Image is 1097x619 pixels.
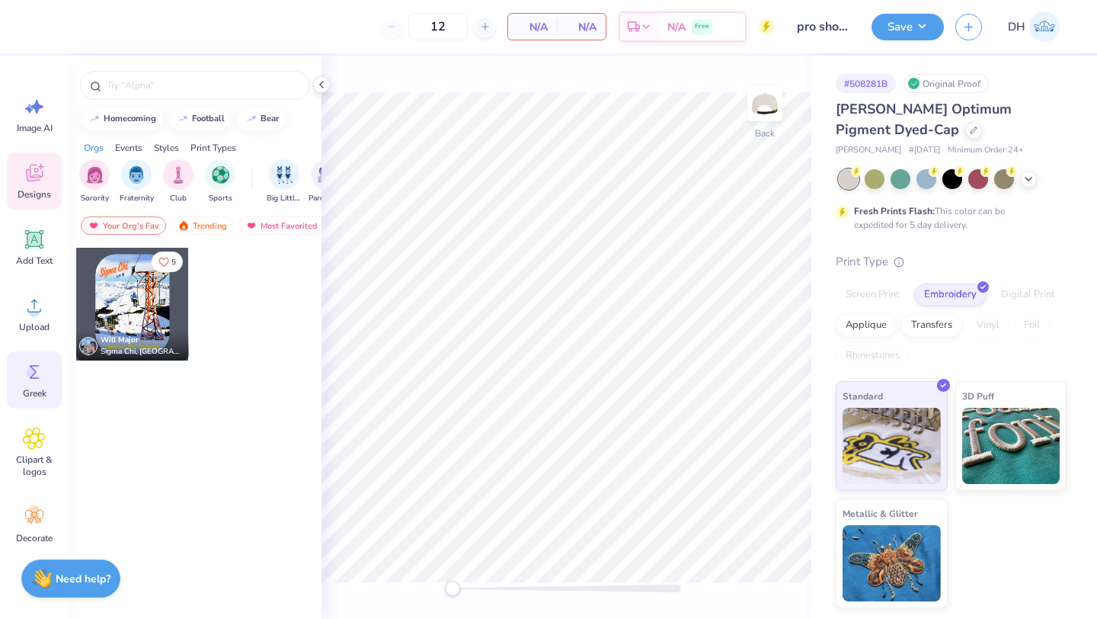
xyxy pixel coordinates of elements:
img: Club Image [170,166,187,184]
div: # 508281B [836,74,896,93]
span: Free [695,21,709,32]
div: Print Type [836,253,1067,271]
a: DH [1001,11,1067,42]
span: N/A [667,19,686,35]
div: filter for Sports [205,159,235,204]
div: Transfers [901,314,962,337]
img: Fraternity Image [128,166,145,184]
img: Big Little Reveal Image [276,166,293,184]
button: filter button [205,159,235,204]
button: filter button [120,159,154,204]
span: Fraternity [120,193,154,204]
span: Sigma Chi, [GEOGRAPHIC_DATA] [101,346,183,358]
input: – – [408,13,468,40]
div: Print Types [190,141,236,155]
div: Rhinestones [836,345,910,367]
span: # [DATE] [909,144,940,157]
div: filter for Club [163,159,193,204]
span: Will Major [101,335,139,345]
div: Embroidery [914,284,987,306]
span: Decorate [16,532,53,544]
div: filter for Big Little Reveal [267,159,302,204]
span: Standard [843,388,883,404]
img: trend_line.gif [245,114,257,123]
div: Back [755,127,775,140]
div: Applique [836,314,897,337]
span: Sports [209,193,232,204]
span: Metallic & Glitter [843,505,918,521]
div: Most Favorited [238,216,325,235]
input: Untitled Design [785,11,860,42]
span: N/A [517,19,548,35]
div: Digital Print [991,284,1065,306]
img: Standard [843,408,941,484]
img: Parent's Weekend Image [318,166,335,184]
div: Trending [171,216,234,235]
button: Like [152,252,183,272]
div: Vinyl [967,314,1009,337]
span: Clipart & logos [9,454,59,478]
div: Styles [154,141,179,155]
img: Sorority Image [86,166,104,184]
div: Events [115,141,142,155]
button: football [168,107,232,130]
span: Greek [23,387,46,399]
img: Sports Image [212,166,229,184]
button: filter button [79,159,110,204]
span: DH [1008,18,1025,36]
span: N/A [566,19,596,35]
button: filter button [267,159,302,204]
div: homecoming [104,114,156,123]
span: Designs [18,188,51,200]
div: Your Org's Fav [81,216,166,235]
button: bear [237,107,286,130]
div: football [192,114,225,123]
span: [PERSON_NAME] [836,144,901,157]
strong: Fresh Prints Flash: [854,205,935,217]
img: 3D Puff [962,408,1060,484]
img: trending.gif [178,220,190,231]
span: Sorority [81,193,109,204]
span: Add Text [16,255,53,267]
strong: Need help? [56,572,110,586]
div: Foil [1014,314,1050,337]
img: Back [750,88,780,119]
span: Image AI [17,122,53,134]
div: filter for Parent's Weekend [309,159,344,204]
span: Big Little Reveal [267,193,302,204]
button: homecoming [80,107,163,130]
button: filter button [309,159,344,204]
div: filter for Sorority [79,159,110,204]
span: 5 [171,258,176,266]
span: Upload [19,321,50,333]
img: trend_line.gif [177,114,189,123]
img: most_fav.gif [88,220,100,231]
span: Club [170,193,187,204]
div: Orgs [84,141,104,155]
img: Metallic & Glitter [843,525,941,601]
span: [PERSON_NAME] Optimum Pigment Dyed-Cap [836,100,1012,139]
button: Save [872,14,944,40]
div: Original Proof [904,74,989,93]
div: This color can be expedited for 5 day delivery. [854,204,1041,232]
img: Declan Hall [1029,11,1060,42]
span: 3D Puff [962,388,994,404]
button: filter button [163,159,193,204]
img: most_fav.gif [245,220,257,231]
span: Parent's Weekend [309,193,344,204]
div: Accessibility label [445,581,460,596]
span: Minimum Order: 24 + [948,144,1024,157]
div: filter for Fraternity [120,159,154,204]
input: Try "Alpha" [105,78,300,93]
div: Screen Print [836,284,910,306]
img: trend_line.gif [88,114,101,123]
div: bear [261,114,279,123]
